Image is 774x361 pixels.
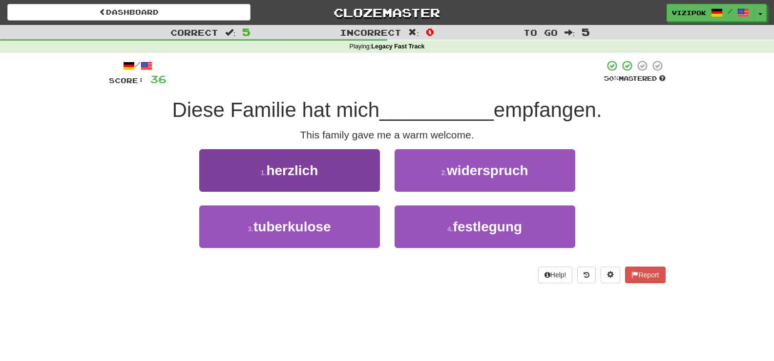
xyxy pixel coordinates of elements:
[340,27,401,37] span: Incorrect
[565,28,575,37] span: :
[447,225,453,233] small: 4 .
[225,28,236,37] span: :
[582,26,590,38] span: 5
[7,4,251,21] a: Dashboard
[109,76,144,85] span: Score:
[395,205,575,248] button: 4.festlegung
[408,28,419,37] span: :
[625,267,665,283] button: Report
[604,74,666,83] div: Mastered
[109,60,167,72] div: /
[577,267,596,283] button: Round history (alt+y)
[667,4,754,22] a: Vizipok /
[453,219,523,234] span: festlegung
[199,149,380,192] button: 1.herzlich
[672,8,706,17] span: Vizipok
[266,163,318,178] span: herzlich
[728,8,732,15] span: /
[248,225,253,233] small: 3 .
[604,74,619,82] span: 50 %
[242,26,251,38] span: 5
[172,98,379,121] span: Diese Familie hat mich
[253,219,331,234] span: tuberkulose
[109,128,666,142] div: This family gave me a warm welcome.
[379,98,494,121] span: __________
[371,43,424,50] strong: Legacy Fast Track
[494,98,602,121] span: empfangen.
[538,267,573,283] button: Help!
[261,169,267,177] small: 1 .
[199,205,380,248] button: 3.tuberkulose
[523,27,558,37] span: To go
[170,27,218,37] span: Correct
[447,163,528,178] span: widerspruch
[150,73,167,85] span: 36
[426,26,434,38] span: 0
[441,169,447,177] small: 2 .
[265,4,508,21] a: Clozemaster
[395,149,575,192] button: 2.widerspruch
